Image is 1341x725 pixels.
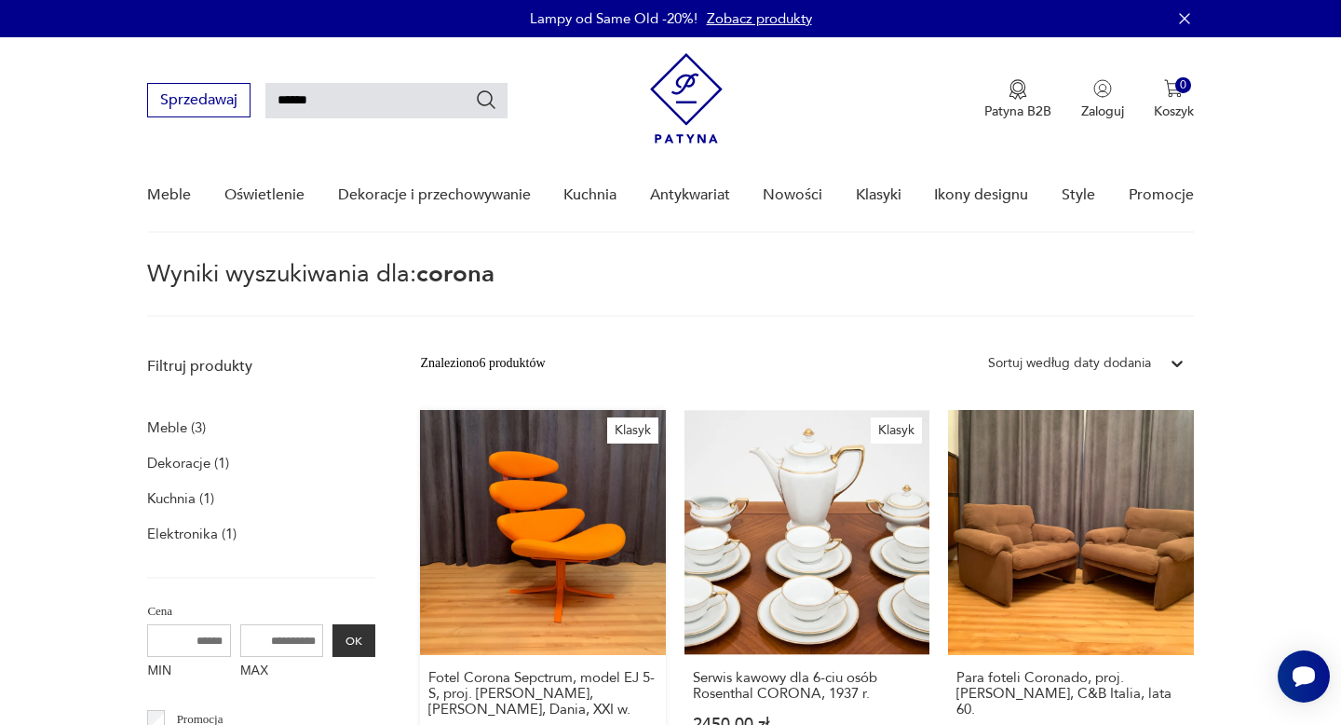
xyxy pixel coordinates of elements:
[147,450,229,476] a: Dekoracje (1)
[240,657,324,687] label: MAX
[147,83,251,117] button: Sprzedawaj
[934,159,1028,231] a: Ikony designu
[693,670,921,702] h3: Serwis kawowy dla 6-ciu osób Rosenthal CORONA, 1937 r.
[147,415,206,441] a: Meble (3)
[1154,79,1194,120] button: 0Koszyk
[763,159,822,231] a: Nowości
[224,159,305,231] a: Oświetlenie
[420,353,545,374] div: Znaleziono 6 produktów
[338,159,531,231] a: Dekoracje i przechowywanie
[984,79,1051,120] a: Ikona medaluPatyna B2B
[147,486,214,512] a: Kuchnia (1)
[650,53,723,144] img: Patyna - sklep z meblami i dekoracjami vintage
[1093,79,1112,98] img: Ikonka użytkownika
[147,263,1193,317] p: Wyniki wyszukiwania dla:
[707,9,812,28] a: Zobacz produkty
[1278,650,1330,703] iframe: Smartsupp widget button
[1062,159,1095,231] a: Style
[1081,103,1124,120] p: Zaloguj
[1009,79,1027,100] img: Ikona medalu
[332,624,375,657] button: OK
[475,89,497,111] button: Szukaj
[147,159,191,231] a: Meble
[1154,103,1194,120] p: Koszyk
[1129,159,1194,231] a: Promocje
[147,601,375,622] p: Cena
[1175,77,1191,93] div: 0
[147,95,251,108] a: Sprzedawaj
[984,103,1051,120] p: Patyna B2B
[416,257,494,291] span: corona
[984,79,1051,120] button: Patyna B2B
[428,670,657,718] h3: Fotel Corona Sepctrum, model EJ 5-S, proj. [PERSON_NAME], [PERSON_NAME], Dania, XXI w.
[650,159,730,231] a: Antykwariat
[1164,79,1183,98] img: Ikona koszyka
[147,356,375,376] p: Filtruj produkty
[956,670,1185,718] h3: Para foteli Coronado, proj. [PERSON_NAME], C&B Italia, lata 60.
[563,159,616,231] a: Kuchnia
[1081,79,1124,120] button: Zaloguj
[147,521,237,547] a: Elektronika (1)
[856,159,901,231] a: Klasyki
[147,657,231,687] label: MIN
[988,353,1151,374] div: Sortuj według daty dodania
[530,9,698,28] p: Lampy od Same Old -20%!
